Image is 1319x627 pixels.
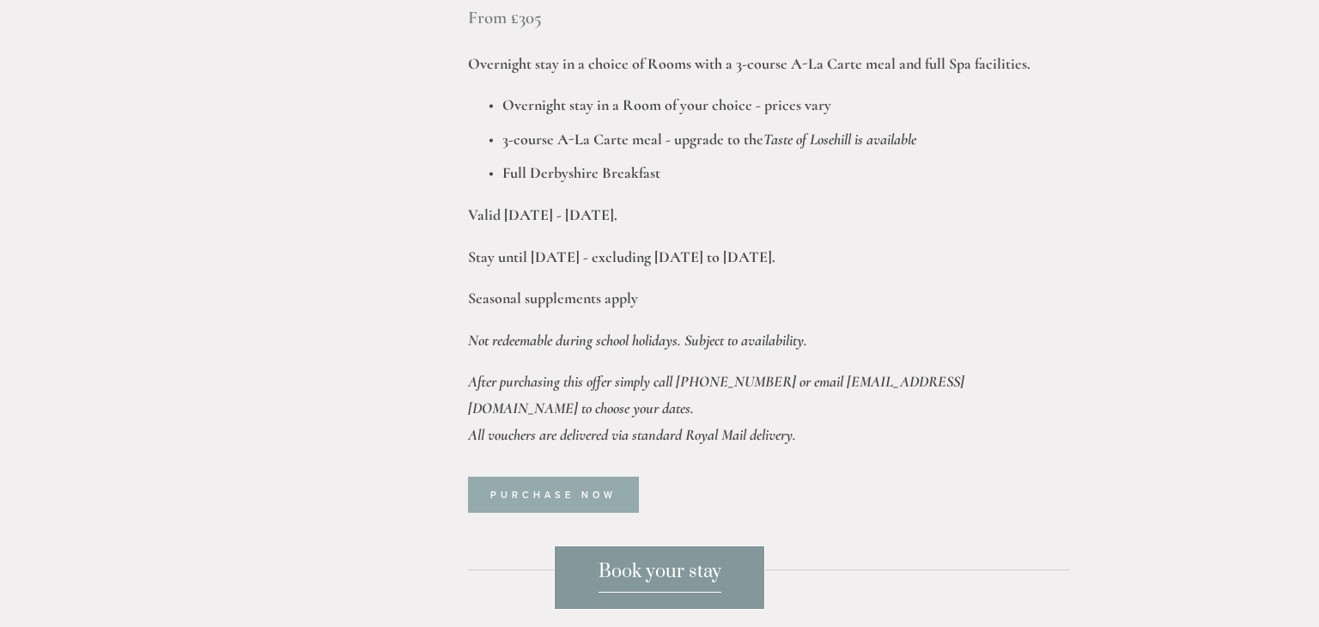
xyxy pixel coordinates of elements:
[468,285,1070,312] p: Seasonal supplements apply
[468,244,1070,271] p: Stay until [DATE] - excluding [DATE] to [DATE].
[763,130,916,149] em: Taste of Losehill is available
[502,163,660,182] strong: Full Derbyshire Breakfast
[502,95,831,114] strong: Overnight stay in a Room of your choice - prices vary
[502,126,1070,153] p: 3-course A-La Carte meal - upgrade to the
[468,477,639,513] a: Purchase now
[468,372,964,443] em: After purchasing this offer simply call [PHONE_NUMBER] or email [EMAIL_ADDRESS][DOMAIN_NAME] to c...
[468,331,807,350] em: Not redeemable during school holidays. Subject to availability.
[599,560,721,593] span: Book your stay
[468,205,617,224] strong: Valid [DATE] - [DATE].
[468,1,1070,35] h3: From £305
[554,545,765,610] a: Book your stay
[468,51,1070,77] p: Overnight stay in a choice of Rooms with a 3-course A-La Carte meal and full Spa facilities.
